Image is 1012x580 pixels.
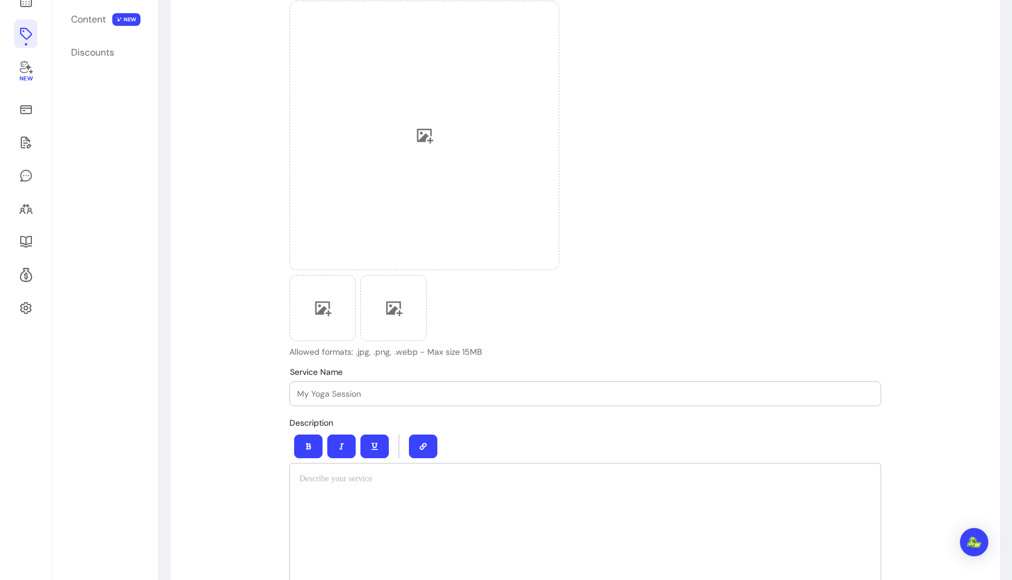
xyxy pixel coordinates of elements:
span: Service Name [290,367,343,377]
a: Sales [14,95,37,124]
span: New [19,75,32,83]
a: My Messages [14,161,37,190]
div: Content [71,12,106,27]
p: Allowed formats: .jpg, .png, .webp - Max size 15MB [289,346,559,358]
span: NEW [112,13,141,26]
a: Content NEW [64,5,146,34]
span: Description [289,417,333,428]
a: Discounts [64,38,146,67]
a: Offerings [14,20,37,48]
div: Open Intercom Messenger [960,528,988,556]
a: Clients [14,195,37,223]
input: Service Name [297,388,874,400]
a: New [14,53,37,90]
div: Discounts [71,46,114,60]
a: Waivers [14,128,37,157]
a: Resources [14,228,37,256]
a: Refer & Earn [14,261,37,289]
a: Settings [14,294,37,322]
